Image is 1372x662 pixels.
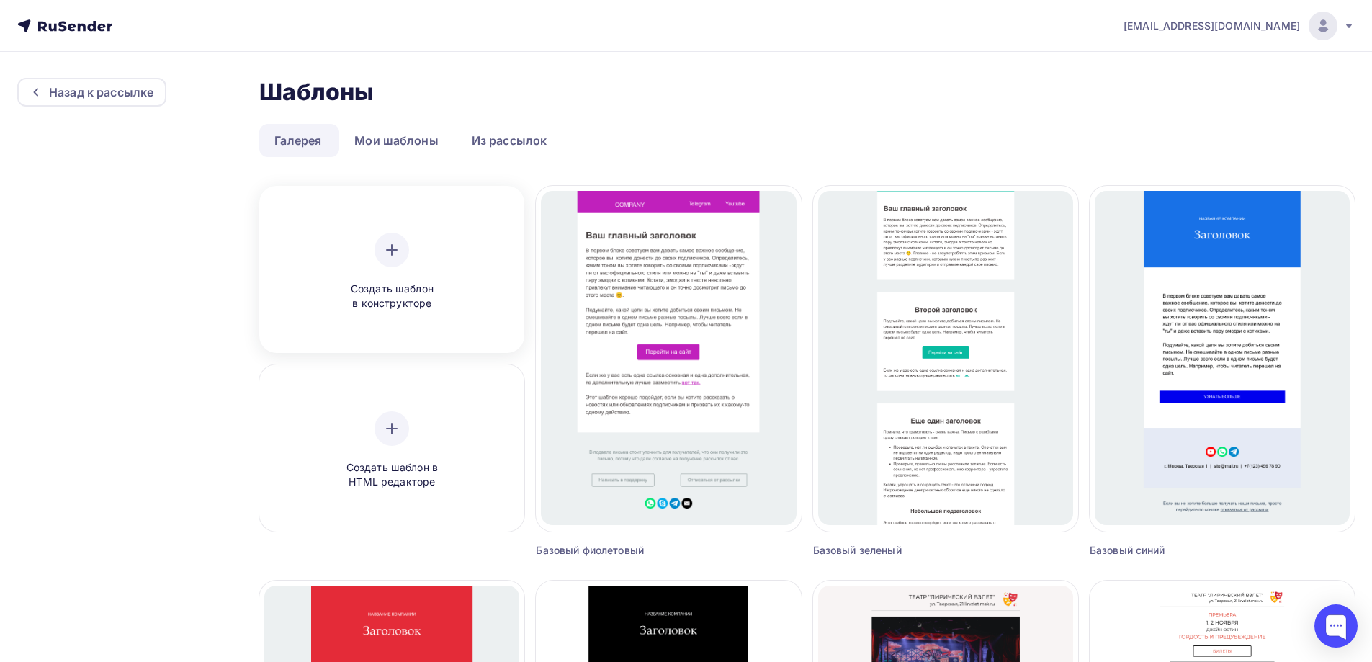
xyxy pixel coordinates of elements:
span: [EMAIL_ADDRESS][DOMAIN_NAME] [1124,19,1300,33]
div: Назад к рассылке [49,84,153,101]
a: Мои шаблоны [339,124,454,157]
span: Создать шаблон в HTML редакторе [323,460,460,490]
a: Галерея [259,124,336,157]
a: [EMAIL_ADDRESS][DOMAIN_NAME] [1124,12,1355,40]
div: Базовый зеленый [813,543,1012,558]
a: Из рассылок [457,124,562,157]
span: Создать шаблон в конструкторе [323,282,460,311]
div: Базовый синий [1090,543,1288,558]
div: Базовый фиолетовый [536,543,735,558]
h2: Шаблоны [259,78,374,107]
